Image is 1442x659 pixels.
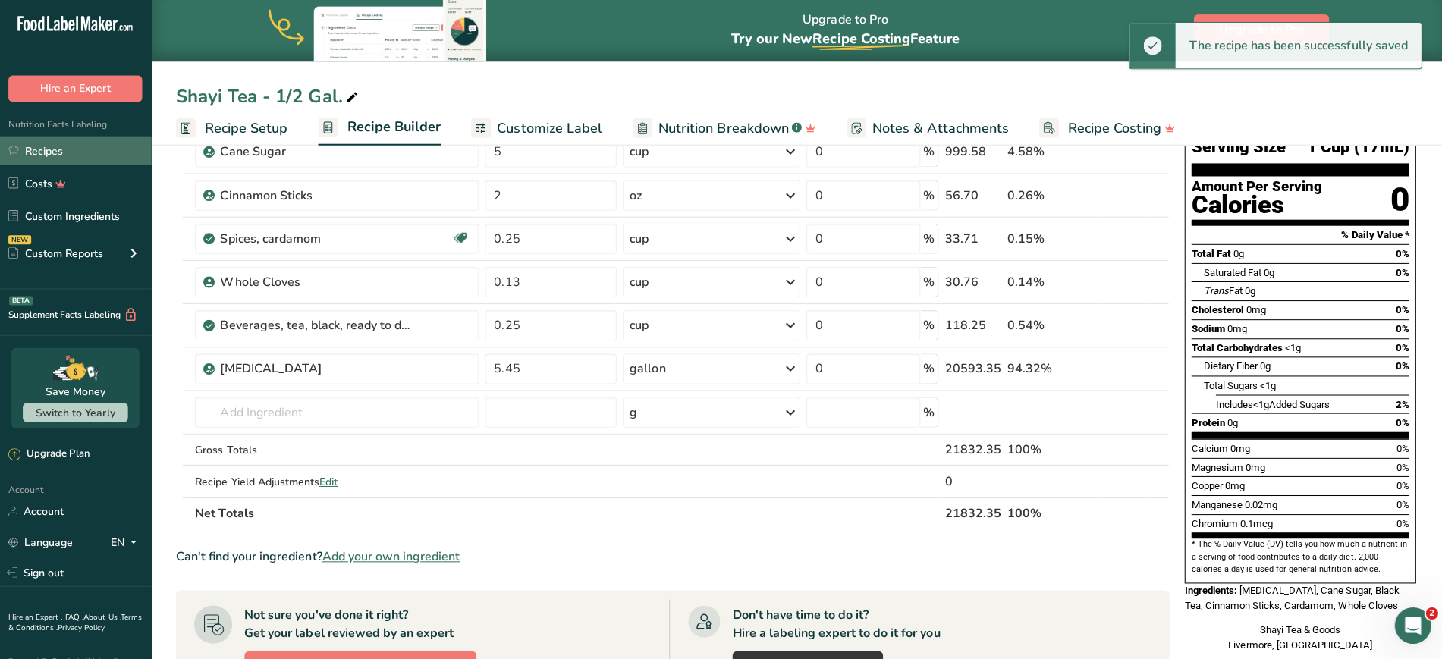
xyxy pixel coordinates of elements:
span: 0mg [1243,306,1262,317]
div: 0 [1386,181,1405,221]
span: Dietary Fiber [1200,362,1254,373]
span: 0% [1392,444,1405,455]
span: Recipe Setup [205,120,287,140]
span: <1g [1281,344,1297,355]
span: 0% [1391,306,1405,317]
a: Terms & Conditions . [9,612,142,633]
div: Beverages, tea, black, ready to drink [220,318,410,336]
span: 0% [1391,418,1405,429]
div: Gross Totals [195,443,478,459]
span: 0mg [1221,481,1241,492]
span: Notes & Attachments [870,120,1006,140]
div: BETA [10,297,33,306]
div: Upgrade to Pro [729,1,957,64]
span: 0mg [1224,325,1243,336]
span: Sodium [1188,325,1221,336]
div: cup [628,318,647,336]
div: cup [628,145,647,163]
a: FAQ . [66,612,84,623]
div: 94.32% [1004,361,1094,379]
iframe: Intercom live chat [1390,607,1427,644]
span: 0% [1391,325,1405,336]
div: Save Money [46,384,106,400]
span: Recipe Builder [347,118,440,139]
div: oz [628,188,640,206]
span: 0% [1392,519,1405,530]
span: Copper [1188,481,1219,492]
span: 0g [1224,418,1234,429]
div: Shayi Tea - 1/2 Gal. [176,84,360,111]
div: 4.58% [1004,145,1094,163]
span: 0mg [1242,463,1261,474]
div: Recipe Yield Adjustments [195,475,478,491]
div: The recipe has been successfully saved [1172,25,1417,71]
button: Upgrade to Pro [1190,17,1325,47]
div: 21832.35 [942,441,998,460]
span: Saturated Fat [1200,268,1258,280]
span: Switch to Yearly [36,406,115,421]
section: % Daily Value * [1188,228,1405,246]
span: 2 [1422,607,1434,620]
span: Magnesium [1188,463,1239,474]
span: Ingredients: [1181,585,1233,597]
span: 0% [1392,481,1405,492]
span: Manganese [1188,500,1239,511]
span: Protein [1188,418,1221,429]
div: 33.71 [942,231,998,249]
div: Don't have time to do it? Hire a labeling expert to do it for you [730,606,938,642]
div: Shayi Tea & Goods Livermore, [GEOGRAPHIC_DATA] [1181,623,1412,652]
span: <1g [1249,400,1265,411]
span: Calcium [1188,444,1224,455]
span: <1g [1256,381,1272,392]
span: Total Sugars [1200,381,1254,392]
span: Includes Added Sugars [1212,400,1326,411]
span: 0.02mg [1241,500,1274,511]
span: [MEDICAL_DATA], Cane Sugar, Black Tea, Cinnamon Sticks, Cardamom, Whole Cloves [1181,585,1395,612]
div: Amount Per Serving [1188,181,1318,196]
div: NEW [9,237,32,246]
a: Recipe Costing [1036,113,1172,147]
div: gallon [628,361,664,379]
span: 0g [1260,268,1271,280]
div: 118.25 [942,318,998,336]
div: cup [628,275,647,293]
span: Total Fat [1188,249,1227,261]
span: Total Carbohydrates [1188,344,1279,355]
span: Add your own ingredient [322,548,459,566]
th: 100% [1001,497,1097,529]
span: 0.1mcg [1236,519,1269,530]
div: 30.76 [942,275,998,293]
span: Customize Label [496,120,601,140]
a: Nutrition Breakdown [631,113,814,147]
div: Cane Sugar [220,145,410,163]
span: 0% [1392,500,1405,511]
a: Customize Label [470,113,601,147]
div: Spices, cardamom [220,231,410,249]
span: Edit [319,475,337,490]
span: Cholesterol [1188,306,1240,317]
a: Language [9,529,74,556]
span: Serving Size [1188,140,1282,159]
span: 0% [1391,249,1405,261]
span: Chromium [1188,519,1234,530]
div: 100% [1004,441,1094,460]
span: 0g [1241,287,1252,298]
div: Custom Reports [9,247,103,263]
div: Calories [1188,196,1318,218]
span: 1 Cup (17mL) [1303,140,1405,159]
div: cup [628,231,647,249]
span: 0% [1391,268,1405,280]
div: g [628,404,636,422]
span: 0mg [1227,444,1246,455]
a: Notes & Attachments [844,113,1006,147]
a: Recipe Setup [176,113,287,147]
div: 0.26% [1004,188,1094,206]
span: 0g [1256,362,1267,373]
div: 56.70 [942,188,998,206]
div: Cinnamon Sticks [220,188,410,206]
span: Recipe Costing [810,32,907,50]
div: 999.58 [942,145,998,163]
button: Hire an Expert [9,77,143,104]
a: Hire an Expert . [9,612,63,623]
span: 0% [1392,463,1405,474]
